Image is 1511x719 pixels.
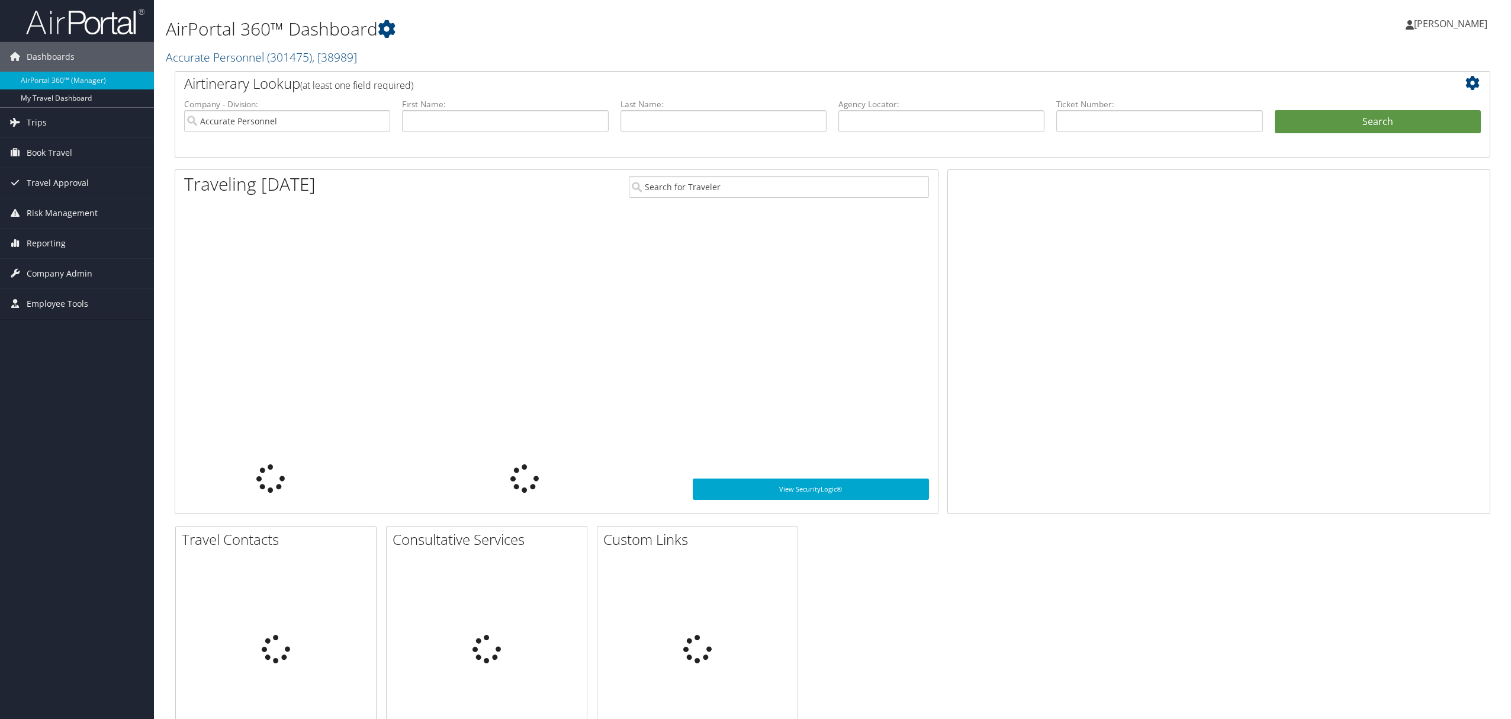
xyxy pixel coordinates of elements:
span: (at least one field required) [300,79,413,92]
label: First Name: [402,98,608,110]
label: Company - Division: [184,98,390,110]
span: Employee Tools [27,289,88,319]
h2: Custom Links [603,529,798,550]
span: Company Admin [27,259,92,288]
span: Dashboards [27,42,75,72]
h1: AirPortal 360™ Dashboard [166,17,1055,41]
label: Ticket Number: [1056,98,1262,110]
h2: Airtinerary Lookup [184,73,1371,94]
span: Travel Approval [27,168,89,198]
span: [PERSON_NAME] [1414,17,1487,30]
a: Accurate Personnel [166,49,357,65]
h1: Traveling [DATE] [184,172,316,197]
label: Agency Locator: [838,98,1044,110]
a: View SecurityLogic® [693,479,929,500]
span: Reporting [27,229,66,258]
span: Trips [27,108,47,137]
span: ( 301475 ) [267,49,312,65]
span: Book Travel [27,138,72,168]
img: airportal-logo.png [26,8,144,36]
input: Search for Traveler [629,176,929,198]
a: [PERSON_NAME] [1406,6,1499,41]
span: Risk Management [27,198,98,228]
label: Last Name: [621,98,827,110]
h2: Consultative Services [393,529,587,550]
span: , [ 38989 ] [312,49,357,65]
button: Search [1275,110,1481,134]
h2: Travel Contacts [182,529,376,550]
